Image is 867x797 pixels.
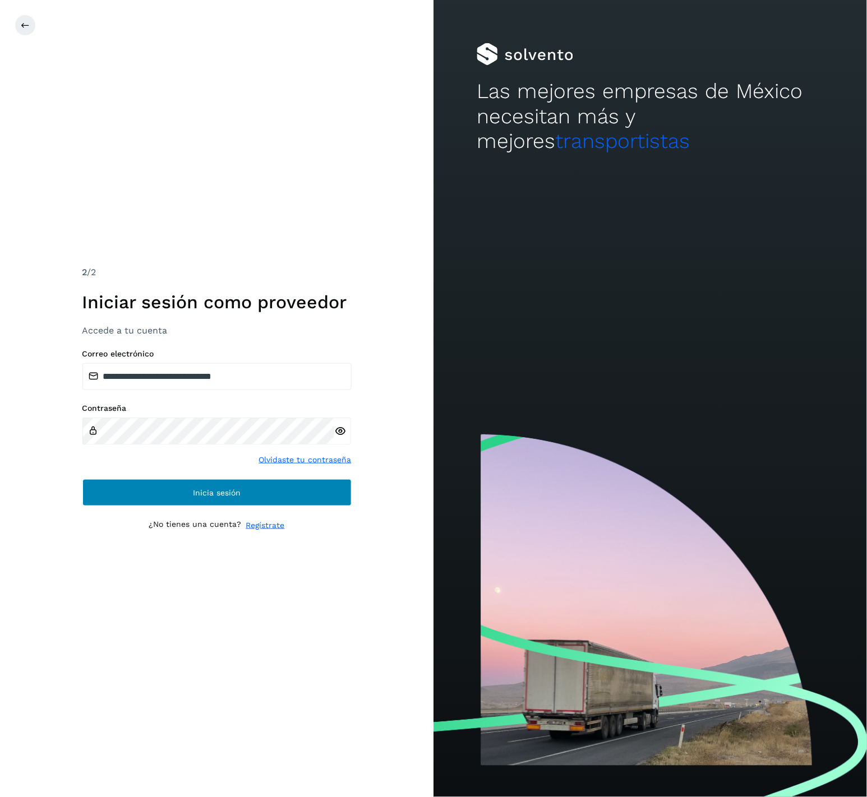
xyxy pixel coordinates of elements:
span: 2 [82,267,87,277]
h2: Las mejores empresas de México necesitan más y mejores [477,79,823,154]
label: Contraseña [82,404,352,413]
label: Correo electrónico [82,349,352,359]
h3: Accede a tu cuenta [82,325,352,336]
a: Regístrate [246,520,285,531]
button: Inicia sesión [82,479,352,506]
span: Inicia sesión [193,489,241,497]
h1: Iniciar sesión como proveedor [82,291,352,313]
div: /2 [82,266,352,279]
p: ¿No tienes una cuenta? [149,520,242,531]
a: Olvidaste tu contraseña [259,454,352,466]
span: transportistas [555,129,690,153]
